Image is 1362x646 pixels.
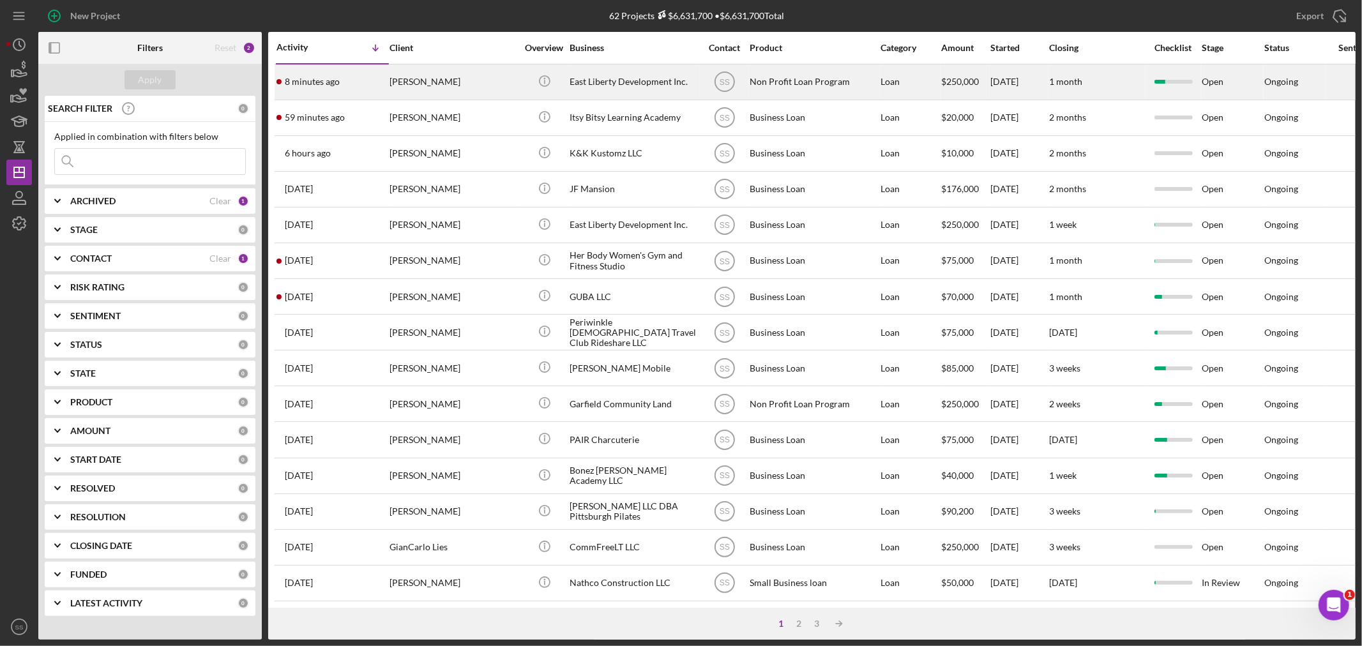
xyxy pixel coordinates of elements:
div: [PERSON_NAME] [390,566,517,600]
span: $90,200 [941,506,974,516]
text: SS [719,149,729,158]
b: RISK RATING [70,282,125,292]
div: Ongoing [1264,578,1298,588]
div: East Liberty Development Inc. [570,65,697,99]
div: [DATE] [990,351,1048,385]
div: Non Profit Loan Program [750,65,877,99]
div: Business Loan [750,530,877,564]
div: Ongoing [1264,435,1298,445]
div: Ongoing [1264,77,1298,87]
text: SS [719,400,729,409]
div: Periwinkle [DEMOGRAPHIC_DATA] Travel Club Rideshare LLC [570,315,697,349]
div: 0 [238,368,249,379]
div: Ongoing [1264,470,1298,481]
b: SENTIMENT [70,311,121,321]
b: START DATE [70,454,121,465]
div: [PERSON_NAME] [390,244,517,278]
div: Ongoing [1264,292,1298,302]
div: Business Loan [750,137,877,170]
span: $250,000 [941,76,979,87]
time: [DATE] [1049,434,1077,445]
div: Business Loan [750,244,877,278]
div: Open [1202,137,1263,170]
span: $250,000 [941,219,979,230]
div: 0 [238,483,249,494]
div: Ongoing [1264,327,1298,338]
div: Business Loan [750,208,877,242]
div: 0 [238,425,249,437]
div: Clear [209,253,231,264]
time: 3 weeks [1049,541,1080,552]
div: [PERSON_NAME] [390,602,517,636]
span: $75,000 [941,327,974,338]
div: Ongoing [1264,112,1298,123]
div: Open [1202,602,1263,636]
div: [DATE] [990,65,1048,99]
div: Ongoing [1264,542,1298,552]
text: SS [719,78,729,87]
div: 1 [773,619,791,629]
div: Loan [881,387,940,421]
div: Loan [881,101,940,135]
div: [PERSON_NAME] [390,459,517,493]
div: East Liberty Development Inc. [570,208,697,242]
div: [PERSON_NAME] [390,280,517,313]
div: Open [1202,65,1263,99]
div: Client [390,43,517,53]
text: SS [719,221,729,230]
b: FUNDED [70,569,107,580]
text: SS [719,292,729,301]
div: Itsy Bitsy Learning Academy [570,101,697,135]
span: $75,000 [941,255,974,266]
b: ARCHIVED [70,196,116,206]
text: SS [719,472,729,481]
button: SS [6,614,32,640]
div: Business Loan [750,315,877,349]
div: Open [1202,244,1263,278]
div: Loan [881,459,940,493]
div: Loan [881,208,940,242]
button: Export [1283,3,1356,29]
time: 2025-09-25 02:09 [285,327,313,338]
text: SS [719,436,729,445]
div: Business Loan [750,351,877,385]
div: Business Loan [750,602,877,636]
time: 2025-10-09 13:18 [285,148,331,158]
div: 0 [238,597,249,609]
div: Loan [881,351,940,385]
div: 0 [238,396,249,408]
text: SS [719,257,729,266]
time: 1 month [1049,255,1082,266]
span: 1 [1345,590,1355,600]
time: 2025-09-13 20:22 [285,506,313,516]
div: Started [990,43,1048,53]
time: 2025-09-17 13:26 [285,363,313,373]
div: Business Loan [750,101,877,135]
div: Business Loan [750,495,877,529]
b: RESOLUTION [70,512,126,522]
div: [DATE] [990,423,1048,456]
div: Loan [881,602,940,636]
div: Open [1202,423,1263,456]
div: Nathco Construction LLC [570,566,697,600]
div: Loan [881,495,940,529]
div: $6,631,700 [655,10,713,21]
div: Reset [215,43,236,53]
time: 3 weeks [1049,506,1080,516]
div: [PERSON_NAME] [390,387,517,421]
div: [PERSON_NAME] [390,351,517,385]
span: $250,000 [941,541,979,552]
div: Open [1202,495,1263,529]
div: Her Body Women's Gym and Fitness Studio [570,244,697,278]
div: Closing [1049,43,1145,53]
div: Export [1296,3,1324,29]
text: SS [719,543,729,552]
div: [DATE] [990,208,1048,242]
div: Open [1202,280,1263,313]
div: 0 [238,310,249,322]
time: 2 months [1049,147,1086,158]
div: Open [1202,459,1263,493]
div: Product [750,43,877,53]
div: [DATE] [990,101,1048,135]
div: Loan [881,315,940,349]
